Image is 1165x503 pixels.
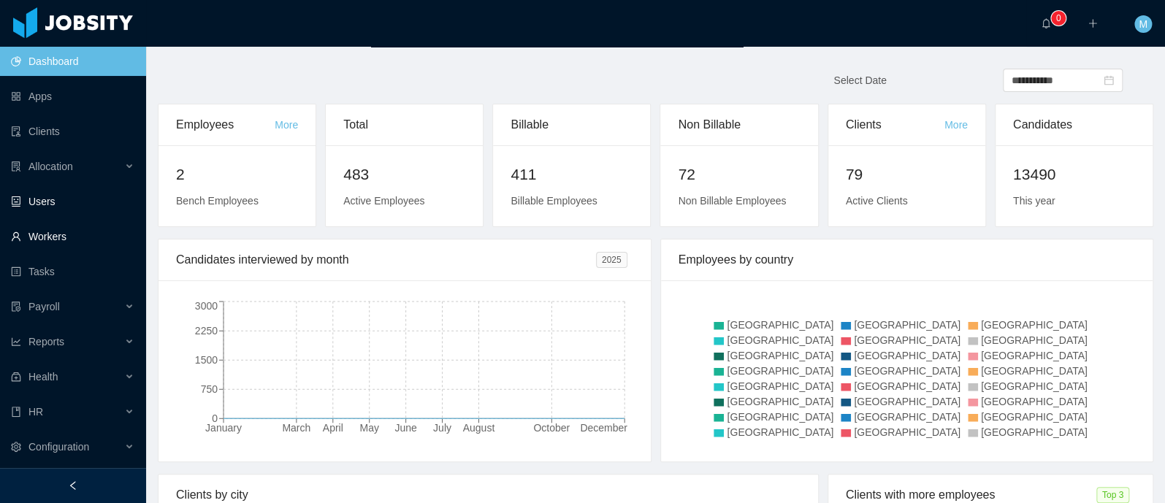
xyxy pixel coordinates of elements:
[1013,163,1135,186] h2: 13490
[727,334,833,346] span: [GEOGRAPHIC_DATA]
[1139,15,1147,33] span: M
[394,422,417,434] tspan: June
[176,104,275,145] div: Employees
[28,441,89,453] span: Configuration
[11,47,134,76] a: icon: pie-chartDashboard
[854,319,960,331] span: [GEOGRAPHIC_DATA]
[981,380,1088,392] span: [GEOGRAPHIC_DATA]
[275,119,298,131] a: More
[1013,104,1135,145] div: Candidates
[511,104,633,145] div: Billable
[11,372,21,382] i: icon: medicine-box
[1088,18,1098,28] i: icon: plus
[11,302,21,312] i: icon: file-protect
[981,396,1088,407] span: [GEOGRAPHIC_DATA]
[854,380,960,392] span: [GEOGRAPHIC_DATA]
[846,195,908,207] span: Active Clients
[727,411,833,423] span: [GEOGRAPHIC_DATA]
[981,350,1088,361] span: [GEOGRAPHIC_DATA]
[678,195,786,207] span: Non Billable Employees
[28,301,60,312] span: Payroll
[854,365,960,377] span: [GEOGRAPHIC_DATA]
[981,319,1088,331] span: [GEOGRAPHIC_DATA]
[11,337,21,347] i: icon: line-chart
[1096,487,1129,503] span: Top 3
[28,406,43,418] span: HR
[727,365,833,377] span: [GEOGRAPHIC_DATA]
[343,163,465,186] h2: 483
[1104,75,1114,85] i: icon: calendar
[176,163,298,186] h2: 2
[511,163,633,186] h2: 411
[1041,18,1051,28] i: icon: bell
[176,195,259,207] span: Bench Employees
[201,383,218,395] tspan: 750
[854,396,960,407] span: [GEOGRAPHIC_DATA]
[28,371,58,383] span: Health
[846,163,968,186] h2: 79
[433,422,451,434] tspan: July
[28,336,64,348] span: Reports
[727,380,833,392] span: [GEOGRAPHIC_DATA]
[195,325,218,337] tspan: 2250
[596,252,627,268] span: 2025
[195,354,218,366] tspan: 1500
[205,422,242,434] tspan: January
[981,411,1088,423] span: [GEOGRAPHIC_DATA]
[212,412,218,424] tspan: 0
[981,334,1088,346] span: [GEOGRAPHIC_DATA]
[195,299,218,311] tspan: 3000
[727,396,833,407] span: [GEOGRAPHIC_DATA]
[343,104,465,145] div: Total
[846,104,944,145] div: Clients
[944,119,968,131] a: More
[854,426,960,438] span: [GEOGRAPHIC_DATA]
[11,407,21,417] i: icon: book
[176,239,596,280] div: Candidates interviewed by month
[282,422,310,434] tspan: March
[511,195,597,207] span: Billable Employees
[679,239,1136,280] div: Employees by country
[28,161,73,172] span: Allocation
[11,222,134,251] a: icon: userWorkers
[1013,195,1055,207] span: This year
[580,422,627,434] tspan: December
[1051,11,1066,26] sup: 0
[678,163,800,186] h2: 72
[11,442,21,452] i: icon: setting
[11,161,21,172] i: icon: solution
[11,187,134,216] a: icon: robotUsers
[727,319,833,331] span: [GEOGRAPHIC_DATA]
[463,422,495,434] tspan: August
[11,117,134,146] a: icon: auditClients
[11,82,134,111] a: icon: appstoreApps
[727,426,833,438] span: [GEOGRAPHIC_DATA]
[533,422,570,434] tspan: October
[981,365,1088,377] span: [GEOGRAPHIC_DATA]
[11,257,134,286] a: icon: profileTasks
[343,195,424,207] span: Active Employees
[727,350,833,361] span: [GEOGRAPHIC_DATA]
[678,104,800,145] div: Non Billable
[854,334,960,346] span: [GEOGRAPHIC_DATA]
[981,426,1088,438] span: [GEOGRAPHIC_DATA]
[359,422,378,434] tspan: May
[854,350,960,361] span: [GEOGRAPHIC_DATA]
[833,74,886,86] span: Select Date
[854,411,960,423] span: [GEOGRAPHIC_DATA]
[323,422,343,434] tspan: April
